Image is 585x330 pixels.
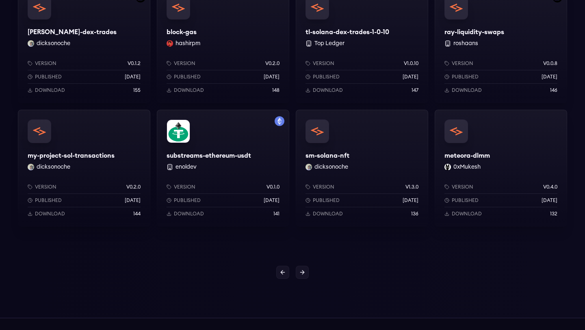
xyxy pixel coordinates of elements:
[313,87,343,93] p: Download
[37,39,70,48] button: dicksonoche
[452,74,479,80] p: Published
[157,110,289,227] a: Filter by mainnet networksubstreams-ethereum-usdtsubstreams-ethereum-usdt enoldevVersionv0.1.0Pub...
[128,60,141,67] p: v0.1.2
[452,197,479,204] p: Published
[35,60,56,67] p: Version
[18,110,150,227] a: my-project-sol-transactionsmy-project-sol-transactionsdicksonoche dicksonocheVersionv0.2.0Publish...
[35,197,62,204] p: Published
[125,74,141,80] p: [DATE]
[313,74,340,80] p: Published
[452,211,482,217] p: Download
[266,184,279,190] p: v0.1.0
[453,39,478,48] button: roshaans
[174,184,195,190] p: Version
[35,74,62,80] p: Published
[296,110,428,227] a: sm-solana-nftsm-solana-nftdicksonoche dicksonocheVersionv1.3.0Published[DATE]Download136
[542,197,557,204] p: [DATE]
[175,163,197,171] button: enoldev
[174,74,201,80] p: Published
[174,87,204,93] p: Download
[37,163,70,171] button: dicksonoche
[174,211,204,217] p: Download
[542,74,557,80] p: [DATE]
[543,60,557,67] p: v0.0.8
[273,211,279,217] p: 141
[411,211,418,217] p: 136
[412,87,418,93] p: 147
[264,74,279,80] p: [DATE]
[453,163,481,171] button: 0xMukesh
[313,60,334,67] p: Version
[35,184,56,190] p: Version
[550,211,557,217] p: 132
[435,110,567,227] a: meteora-dlmmmeteora-dlmm0xMukesh 0xMukeshVersionv0.4.0Published[DATE]Download132
[264,197,279,204] p: [DATE]
[313,211,343,217] p: Download
[405,184,418,190] p: v1.3.0
[550,87,557,93] p: 146
[174,197,201,204] p: Published
[543,184,557,190] p: v0.4.0
[452,60,473,67] p: Version
[265,60,279,67] p: v0.2.0
[272,87,279,93] p: 148
[175,39,200,48] button: hashirpm
[125,197,141,204] p: [DATE]
[174,60,195,67] p: Version
[133,87,141,93] p: 155
[313,184,334,190] p: Version
[314,39,344,48] button: Top Ledger
[35,87,65,93] p: Download
[403,74,418,80] p: [DATE]
[133,211,141,217] p: 144
[126,184,141,190] p: v0.2.0
[452,87,482,93] p: Download
[452,184,473,190] p: Version
[403,197,418,204] p: [DATE]
[275,116,284,126] img: Filter by mainnet network
[313,197,340,204] p: Published
[404,60,418,67] p: v1.0.10
[35,211,65,217] p: Download
[314,163,348,171] button: dicksonoche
